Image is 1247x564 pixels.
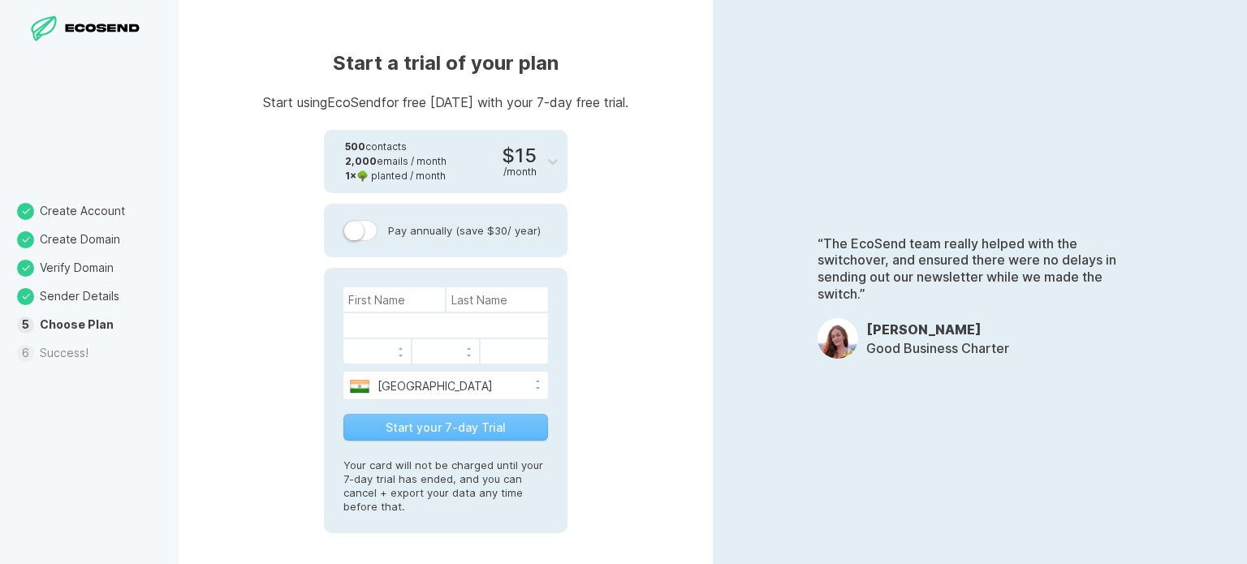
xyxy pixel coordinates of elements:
[345,155,377,167] strong: 2,000
[345,170,356,182] strong: 1 ×
[345,169,447,183] div: 🌳 planted / month
[502,146,537,178] div: $15
[343,220,548,241] label: Pay annually (save $30 / year)
[345,140,447,154] div: contacts
[343,287,445,312] input: First Name
[263,50,628,76] h1: Start a trial of your plan
[343,442,548,514] p: Your card will not be charged until your 7-day trial has ended, and you can cancel + export your ...
[818,235,1142,303] p: “The EcoSend team really helped with the switchover, and ensured there were no delays in sending ...
[485,342,543,361] iframe: CVV
[818,318,858,359] img: OpDfwsLJpxJND2XqePn68R8dM.jpeg
[345,140,365,153] strong: 500
[503,166,537,178] div: / month
[348,316,544,335] iframe: Credit Card Number
[447,287,548,312] input: Last Name
[866,321,1009,338] h3: [PERSON_NAME]
[348,342,406,361] iframe: MM
[866,340,1009,357] p: Good Business Charter
[263,96,628,109] p: Start using EcoSend for free [DATE] with your 7-day free trial.
[345,154,447,169] div: emails / month
[416,342,474,361] iframe: YYYY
